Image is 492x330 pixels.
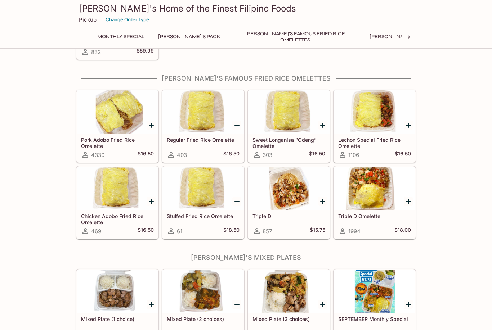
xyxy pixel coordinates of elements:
[77,167,158,210] div: Chicken Adobo Fried Rice Omelette
[232,300,241,309] button: Add Mixed Plate (2 choices)
[91,49,101,55] span: 832
[334,167,415,210] div: Triple D Omelette
[147,300,156,309] button: Add Mixed Plate (1 choice)
[76,254,416,262] h4: [PERSON_NAME]'s Mixed Plates
[338,213,411,219] h5: Triple D Omelette
[248,166,330,239] a: Triple D857$15.75
[404,121,413,130] button: Add Lechon Special Fried Rice Omelette
[232,121,241,130] button: Add Regular Fried Rice Omelette
[76,90,158,163] a: Pork Adobo Fried Rice Omelette4330$16.50
[81,213,154,225] h5: Chicken Adobo Fried Rice Omelette
[252,137,325,149] h5: Sweet Longanisa “Odeng” Omelette
[79,16,97,23] p: Pickup
[223,227,240,235] h5: $18.50
[338,316,411,322] h5: SEPTEMBER Monthly Special
[93,32,148,42] button: Monthly Special
[248,90,330,134] div: Sweet Longanisa “Odeng” Omelette
[154,32,224,42] button: [PERSON_NAME]'s Pack
[167,137,240,143] h5: Regular Fried Rice Omelette
[263,152,272,158] span: 303
[91,228,101,235] span: 469
[309,150,325,159] h5: $16.50
[318,121,327,130] button: Add Sweet Longanisa “Odeng” Omelette
[348,228,361,235] span: 1994
[366,32,457,42] button: [PERSON_NAME]'s Mixed Plates
[81,316,154,322] h5: Mixed Plate (1 choice)
[404,300,413,309] button: Add SEPTEMBER Monthly Special
[162,90,244,134] div: Regular Fried Rice Omelette
[404,197,413,206] button: Add Triple D Omelette
[137,48,154,56] h5: $59.99
[147,197,156,206] button: Add Chicken Adobo Fried Rice Omelette
[263,228,272,235] span: 857
[76,166,158,239] a: Chicken Adobo Fried Rice Omelette469$16.50
[162,270,244,313] div: Mixed Plate (2 choices)
[77,90,158,134] div: Pork Adobo Fried Rice Omelette
[310,227,325,235] h5: $15.75
[223,150,240,159] h5: $16.50
[318,197,327,206] button: Add Triple D
[230,32,360,42] button: [PERSON_NAME]'s Famous Fried Rice Omelettes
[334,166,416,239] a: Triple D Omelette1994$18.00
[334,270,415,313] div: SEPTEMBER Monthly Special
[79,3,413,14] h3: [PERSON_NAME]'s Home of the Finest Filipino Foods
[252,316,325,322] h5: Mixed Plate (3 choices)
[394,227,411,235] h5: $18.00
[77,270,158,313] div: Mixed Plate (1 choice)
[76,74,416,82] h4: [PERSON_NAME]'s Famous Fried Rice Omelettes
[167,213,240,219] h5: Stuffed Fried Rice Omelette
[167,316,240,322] h5: Mixed Plate (2 choices)
[348,152,359,158] span: 1106
[248,270,330,313] div: Mixed Plate (3 choices)
[162,167,244,210] div: Stuffed Fried Rice Omelette
[91,152,104,158] span: 4330
[138,150,154,159] h5: $16.50
[162,166,244,239] a: Stuffed Fried Rice Omelette61$18.50
[334,90,416,163] a: Lechon Special Fried Rice Omelette1106$16.50
[252,213,325,219] h5: Triple D
[318,300,327,309] button: Add Mixed Plate (3 choices)
[338,137,411,149] h5: Lechon Special Fried Rice Omelette
[334,90,415,134] div: Lechon Special Fried Rice Omelette
[138,227,154,235] h5: $16.50
[102,14,152,25] button: Change Order Type
[395,150,411,159] h5: $16.50
[232,197,241,206] button: Add Stuffed Fried Rice Omelette
[177,152,187,158] span: 403
[162,90,244,163] a: Regular Fried Rice Omelette403$16.50
[248,90,330,163] a: Sweet Longanisa “Odeng” Omelette303$16.50
[81,137,154,149] h5: Pork Adobo Fried Rice Omelette
[147,121,156,130] button: Add Pork Adobo Fried Rice Omelette
[248,167,330,210] div: Triple D
[177,228,182,235] span: 61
